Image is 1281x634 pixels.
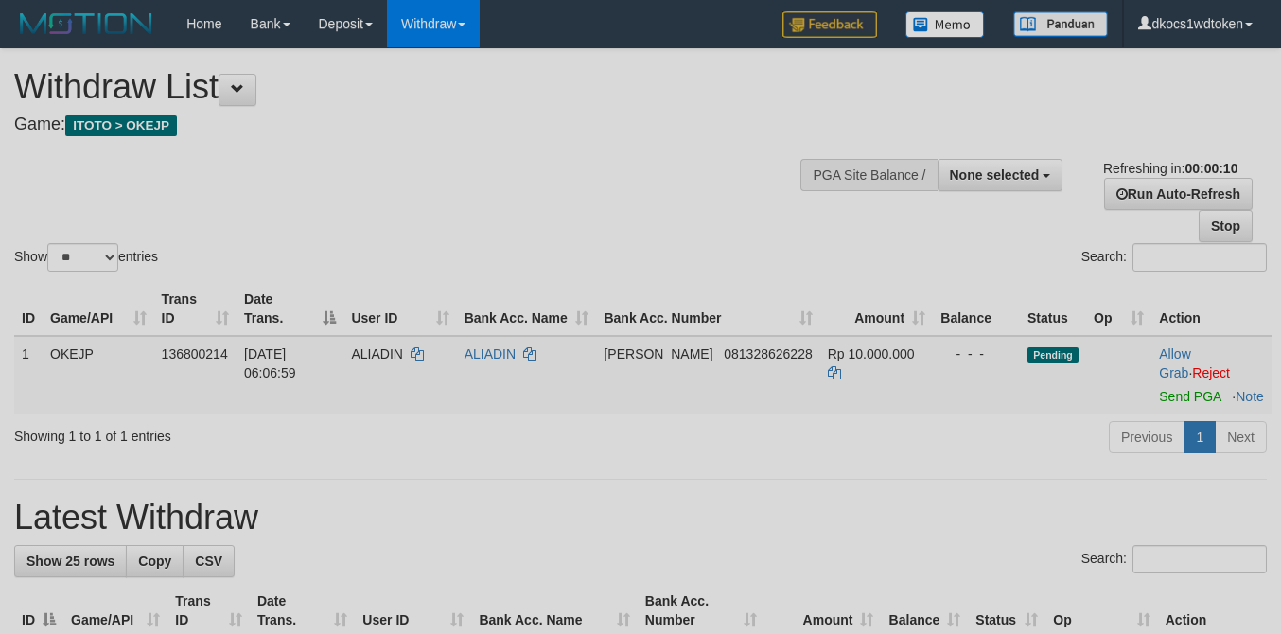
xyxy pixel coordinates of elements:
[1184,161,1237,176] strong: 00:00:10
[724,346,812,361] span: Copy 081328626228 to clipboard
[1132,545,1267,573] input: Search:
[14,243,158,272] label: Show entries
[14,115,835,134] h4: Game:
[237,282,343,336] th: Date Trans.: activate to sort column descending
[800,159,937,191] div: PGA Site Balance /
[782,11,877,38] img: Feedback.jpg
[1132,243,1267,272] input: Search:
[1151,336,1272,414] td: ·
[26,554,114,569] span: Show 25 rows
[195,554,222,569] span: CSV
[162,346,228,361] span: 136800214
[828,346,915,361] span: Rp 10.000.000
[14,419,519,446] div: Showing 1 to 1 of 1 entries
[1109,421,1184,453] a: Previous
[47,243,118,272] select: Showentries
[596,282,819,336] th: Bank Acc. Number: activate to sort column ascending
[14,68,835,106] h1: Withdraw List
[1192,365,1230,380] a: Reject
[1236,389,1264,404] a: Note
[1184,421,1216,453] a: 1
[43,282,154,336] th: Game/API: activate to sort column ascending
[1086,282,1151,336] th: Op: activate to sort column ascending
[1081,545,1267,573] label: Search:
[14,499,1267,537] h1: Latest Withdraw
[950,167,1040,183] span: None selected
[820,282,933,336] th: Amount: activate to sort column ascending
[1104,178,1253,210] a: Run Auto-Refresh
[14,282,43,336] th: ID
[1159,346,1190,380] a: Allow Grab
[1027,347,1079,363] span: Pending
[183,545,235,577] a: CSV
[126,545,184,577] a: Copy
[14,545,127,577] a: Show 25 rows
[1020,282,1086,336] th: Status
[905,11,985,38] img: Button%20Memo.svg
[1215,421,1267,453] a: Next
[244,346,296,380] span: [DATE] 06:06:59
[43,336,154,414] td: OKEJP
[457,282,597,336] th: Bank Acc. Name: activate to sort column ascending
[1159,346,1192,380] span: ·
[154,282,237,336] th: Trans ID: activate to sort column ascending
[933,282,1020,336] th: Balance
[938,159,1063,191] button: None selected
[1013,11,1108,37] img: panduan.png
[14,336,43,414] td: 1
[14,9,158,38] img: MOTION_logo.png
[351,346,402,361] span: ALIADIN
[1103,161,1237,176] span: Refreshing in:
[1159,389,1220,404] a: Send PGA
[65,115,177,136] span: ITOTO > OKEJP
[604,346,712,361] span: [PERSON_NAME]
[1151,282,1272,336] th: Action
[1081,243,1267,272] label: Search:
[940,344,1012,363] div: - - -
[343,282,456,336] th: User ID: activate to sort column ascending
[1199,210,1253,242] a: Stop
[465,346,516,361] a: ALIADIN
[138,554,171,569] span: Copy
